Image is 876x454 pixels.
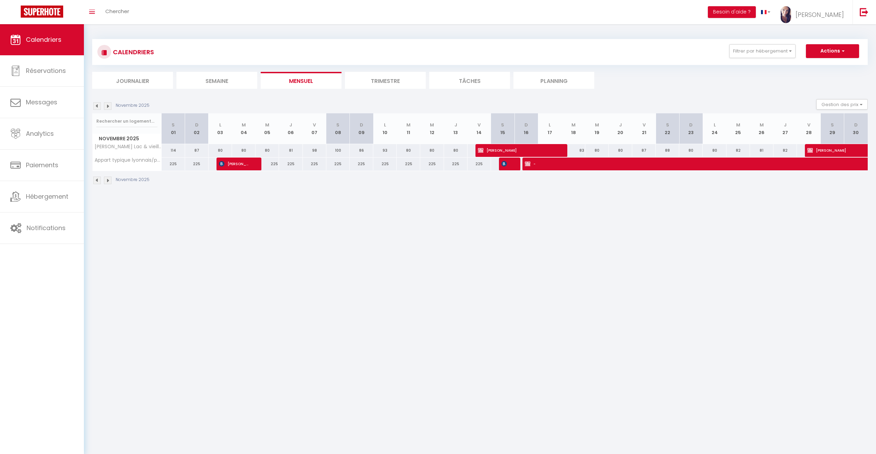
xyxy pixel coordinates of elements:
[92,72,173,89] li: Journalier
[209,113,232,144] th: 03
[703,144,726,157] div: 80
[689,122,693,128] abbr: D
[350,113,373,144] th: 09
[656,113,679,144] th: 22
[336,122,339,128] abbr: S
[714,122,716,128] abbr: L
[219,122,221,128] abbr: L
[350,158,373,170] div: 225
[116,177,150,183] p: Novembre 2025
[750,113,773,144] th: 26
[350,144,373,157] div: 86
[444,158,468,170] div: 225
[632,144,656,157] div: 87
[619,122,622,128] abbr: J
[185,144,209,157] div: 87
[256,113,279,144] th: 05
[860,8,868,16] img: logout
[585,144,609,157] div: 80
[549,122,551,128] abbr: L
[807,144,871,157] span: [PERSON_NAME]
[172,122,175,128] abbr: S
[454,122,457,128] abbr: J
[430,122,434,128] abbr: M
[820,113,844,144] th: 29
[538,113,561,144] th: 17
[656,144,679,157] div: 88
[595,122,599,128] abbr: M
[289,122,292,128] abbr: J
[384,122,386,128] abbr: L
[279,158,302,170] div: 225
[195,122,199,128] abbr: D
[94,158,163,163] span: Appart typique lyonnais/parking
[643,122,646,128] abbr: V
[513,72,594,89] li: Planning
[796,10,844,19] span: [PERSON_NAME]
[524,122,528,128] abbr: D
[854,122,858,128] abbr: D
[94,144,163,149] span: [PERSON_NAME] Lac & vieille ville [MEDICAL_DATA] avec grande terrasse
[26,192,68,201] span: Hébergement
[703,113,726,144] th: 24
[373,158,397,170] div: 225
[420,113,444,144] th: 12
[525,157,827,170] span: -
[609,113,632,144] th: 20
[303,113,326,144] th: 07
[326,113,350,144] th: 08
[468,158,491,170] div: 225
[242,122,246,128] abbr: M
[232,113,256,144] th: 04
[501,157,509,170] span: [PERSON_NAME]
[265,122,269,128] abbr: M
[781,6,791,23] img: ...
[609,144,632,157] div: 80
[561,113,585,144] th: 18
[679,144,703,157] div: 80
[256,144,279,157] div: 80
[561,144,585,157] div: 83
[468,113,491,144] th: 14
[585,113,609,144] th: 19
[116,102,150,109] p: Novembre 2025
[760,122,764,128] abbr: M
[736,122,740,128] abbr: M
[514,113,538,144] th: 16
[429,72,510,89] li: Tâches
[313,122,316,128] abbr: V
[397,158,420,170] div: 225
[26,161,58,169] span: Paiements
[256,158,279,170] div: 225
[96,115,157,127] input: Rechercher un logement...
[708,6,756,18] button: Besoin d'aide ?
[209,144,232,157] div: 80
[420,158,444,170] div: 225
[632,113,656,144] th: 21
[93,134,161,144] span: Novembre 2025
[26,66,66,75] span: Réservations
[373,113,397,144] th: 10
[162,113,185,144] th: 01
[726,113,750,144] th: 25
[26,35,61,44] span: Calendriers
[21,6,63,18] img: Super Booking
[111,44,154,60] h3: CALENDRIERS
[444,144,468,157] div: 80
[27,224,66,232] span: Notifications
[303,144,326,157] div: 98
[807,122,810,128] abbr: V
[797,113,820,144] th: 28
[373,144,397,157] div: 93
[326,144,350,157] div: 100
[261,72,341,89] li: Mensuel
[444,113,468,144] th: 13
[397,144,420,157] div: 80
[666,122,669,128] abbr: S
[279,144,302,157] div: 81
[219,157,250,170] span: [PERSON_NAME]
[501,122,504,128] abbr: S
[491,113,514,144] th: 15
[831,122,834,128] abbr: S
[784,122,787,128] abbr: J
